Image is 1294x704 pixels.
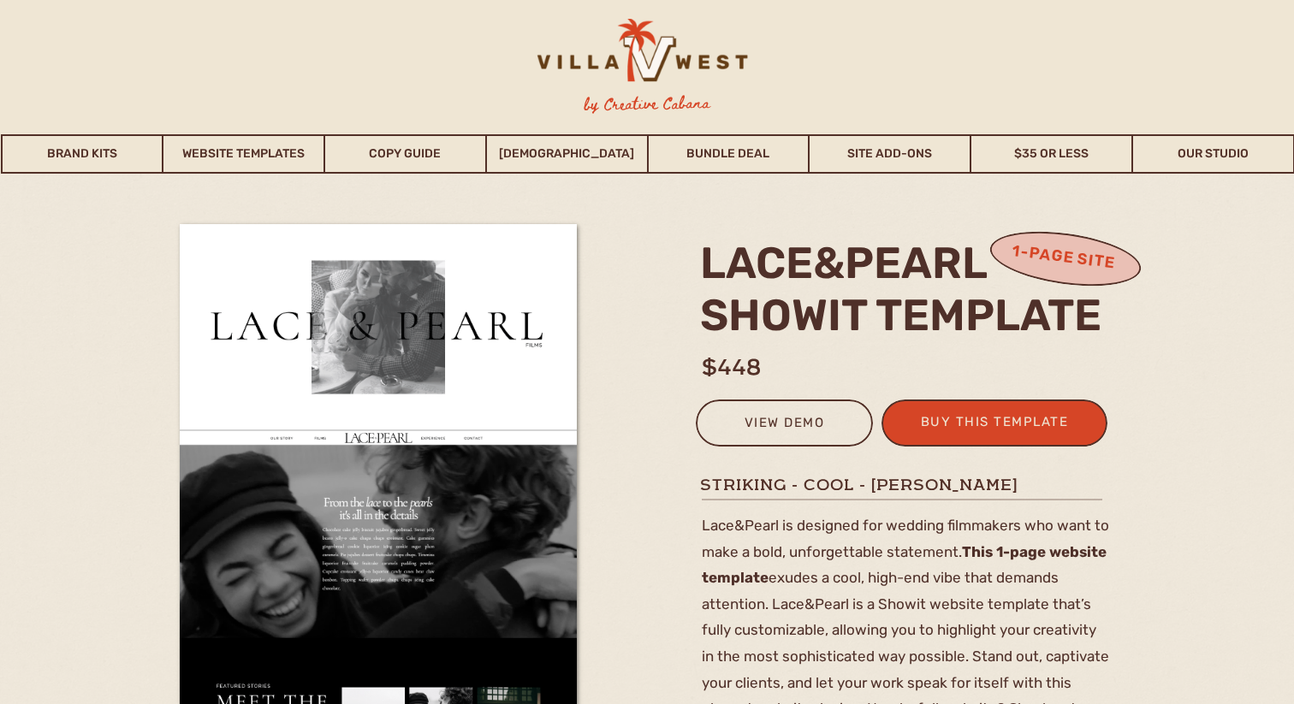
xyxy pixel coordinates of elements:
a: Copy Guide [325,134,485,174]
a: Brand Kits [3,134,163,174]
a: Bundle Deal [649,134,809,174]
h2: lace&pearl Showit template [700,237,1113,340]
h3: by Creative Cabana [570,92,725,117]
h1: $448 [702,351,1118,372]
a: $35 or Less [971,134,1131,174]
a: [DEMOGRAPHIC_DATA] [487,134,647,174]
h1: striking - COOL - [PERSON_NAME] [700,474,1107,495]
a: Website Templates [163,134,323,174]
h3: 1-page site [993,237,1134,279]
a: Site Add-Ons [810,134,970,174]
a: view demo [707,411,862,440]
a: buy this template [911,411,1078,439]
a: Our Studio [1133,134,1293,174]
